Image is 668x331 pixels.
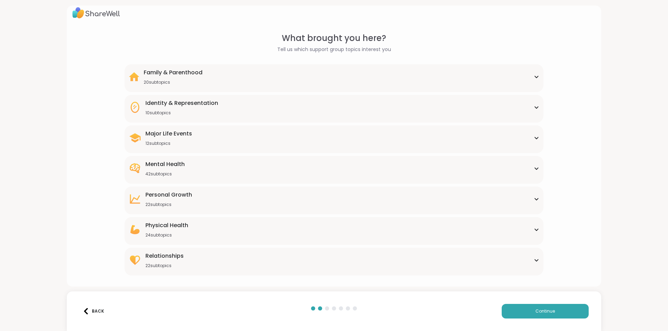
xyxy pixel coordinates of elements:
[79,304,107,318] button: Back
[535,308,555,314] span: Continue
[282,32,386,44] span: What brought you here?
[502,304,589,318] button: Continue
[145,232,188,238] div: 24 subtopics
[277,46,391,53] span: Tell us which support group topics interest you
[145,221,188,230] div: Physical Health
[145,130,192,138] div: Major Life Events
[83,308,104,314] div: Back
[145,202,192,207] div: 22 subtopics
[72,5,120,21] img: ShareWell Logo
[144,68,202,77] div: Family & Parenthood
[145,141,192,146] div: 12 subtopics
[145,191,192,199] div: Personal Growth
[144,80,202,85] div: 20 subtopics
[145,160,185,168] div: Mental Health
[145,99,218,107] div: Identity & Representation
[145,171,185,177] div: 42 subtopics
[145,252,184,260] div: Relationships
[145,110,218,116] div: 10 subtopics
[145,263,184,268] div: 22 subtopics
